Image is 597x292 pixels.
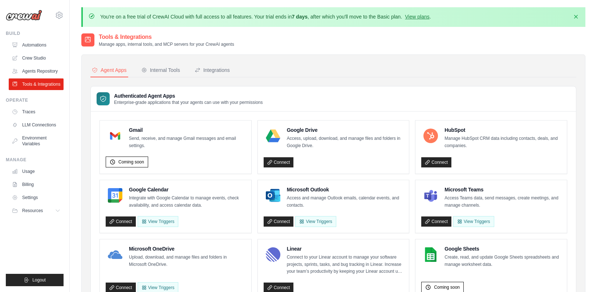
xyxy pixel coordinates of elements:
a: LLM Connections [9,119,64,131]
a: Agents Repository [9,65,64,77]
h4: HubSpot [444,126,561,134]
a: Connect [106,216,136,227]
img: Google Sheets Logo [423,247,438,262]
p: Access and manage Outlook emails, calendar events, and contacts. [287,195,403,209]
p: Manage apps, internal tools, and MCP servers for your CrewAI agents [99,41,234,47]
strong: 7 days [292,14,308,20]
a: Tools & Integrations [9,78,64,90]
img: Microsoft Teams Logo [423,188,438,203]
img: Microsoft OneDrive Logo [108,247,122,262]
h4: Google Drive [287,126,403,134]
button: Resources [9,205,64,216]
button: Internal Tools [140,64,182,77]
div: Operate [6,97,64,103]
button: Logout [6,274,64,286]
p: Integrate with Google Calendar to manage events, check availability, and access calendar data. [129,195,245,209]
a: Connect [264,157,294,167]
: View Triggers [453,216,494,227]
p: Upload, download, and manage files and folders in Microsoft OneDrive. [129,254,245,268]
a: Usage [9,166,64,177]
a: Billing [9,179,64,190]
p: Enterprise-grade applications that your agents can use with your permissions [114,100,263,105]
h4: Microsoft Teams [444,186,561,193]
div: Internal Tools [141,66,180,74]
div: Agent Apps [92,66,127,74]
button: Integrations [193,64,231,77]
a: Connect [421,157,451,167]
img: Logo [6,10,42,21]
img: Microsoft Outlook Logo [266,188,280,203]
: View Triggers [295,216,336,227]
h4: Google Sheets [444,245,561,252]
a: Automations [9,39,64,51]
img: HubSpot Logo [423,129,438,143]
p: Manage HubSpot CRM data including contacts, deals, and companies. [444,135,561,149]
h4: Microsoft Outlook [287,186,403,193]
button: Agent Apps [90,64,128,77]
p: Send, receive, and manage Gmail messages and email settings. [129,135,245,149]
a: View plans [405,14,429,20]
p: Connect to your Linear account to manage your software projects, sprints, tasks, and bug tracking... [287,254,403,275]
div: Integrations [195,66,230,74]
span: Logout [32,277,46,283]
a: Environment Variables [9,132,64,150]
div: Build [6,31,64,36]
p: Access, upload, download, and manage files and folders in Google Drive. [287,135,403,149]
a: Crew Studio [9,52,64,64]
button: View Triggers [138,216,178,227]
h2: Tools & Integrations [99,33,234,41]
img: Gmail Logo [108,129,122,143]
a: Connect [264,216,294,227]
p: You're on a free trial of CrewAI Cloud with full access to all features. Your trial ends in , aft... [100,13,431,20]
h4: Microsoft OneDrive [129,245,245,252]
p: Access Teams data, send messages, create meetings, and manage channels. [444,195,561,209]
a: Connect [421,216,451,227]
a: Settings [9,192,64,203]
p: Create, read, and update Google Sheets spreadsheets and manage worksheet data. [444,254,561,268]
span: Coming soon [434,284,460,290]
span: Coming soon [118,159,144,165]
h4: Google Calendar [129,186,245,193]
h4: Gmail [129,126,245,134]
img: Google Drive Logo [266,129,280,143]
img: Google Calendar Logo [108,188,122,203]
a: Traces [9,106,64,118]
h3: Authenticated Agent Apps [114,92,263,100]
span: Resources [22,208,43,214]
h4: Linear [287,245,403,252]
div: Manage [6,157,64,163]
img: Linear Logo [266,247,280,262]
